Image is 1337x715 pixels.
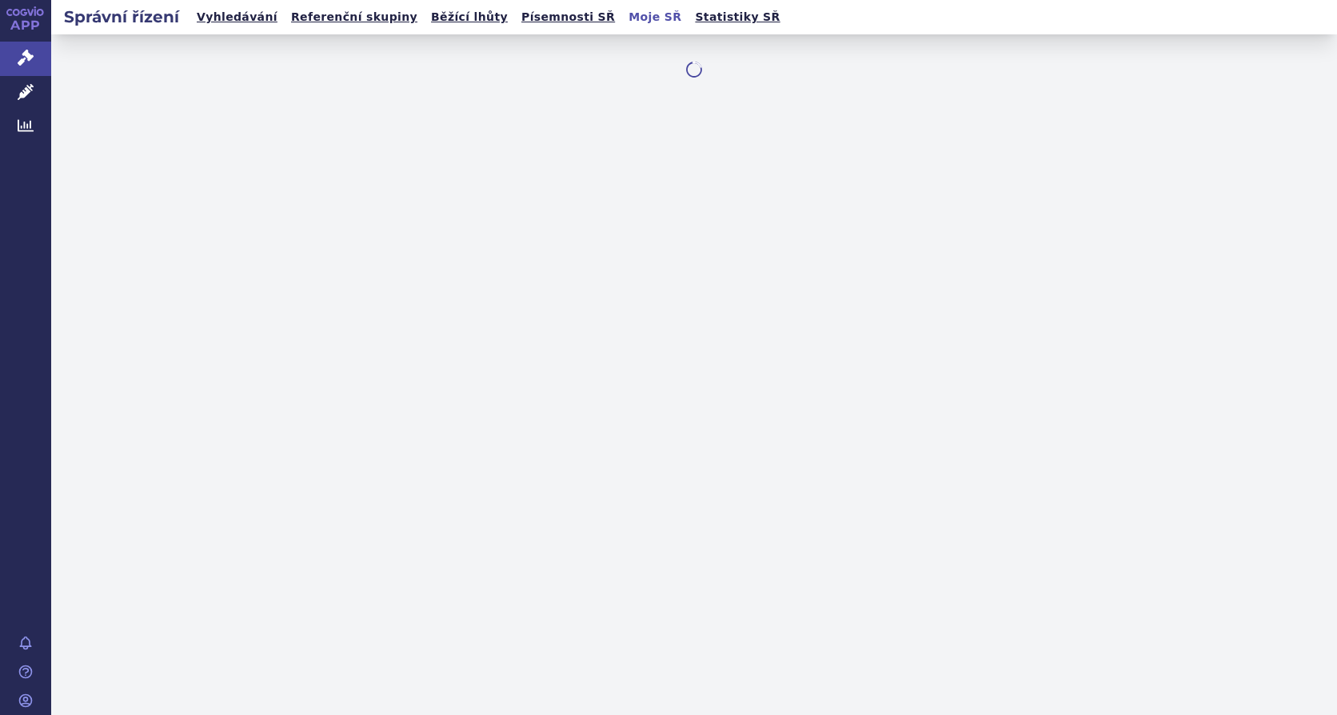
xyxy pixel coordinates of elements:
[192,6,282,28] a: Vyhledávání
[426,6,513,28] a: Běžící lhůty
[690,6,784,28] a: Statistiky SŘ
[517,6,620,28] a: Písemnosti SŘ
[286,6,422,28] a: Referenční skupiny
[51,6,192,28] h2: Správní řízení
[624,6,686,28] a: Moje SŘ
